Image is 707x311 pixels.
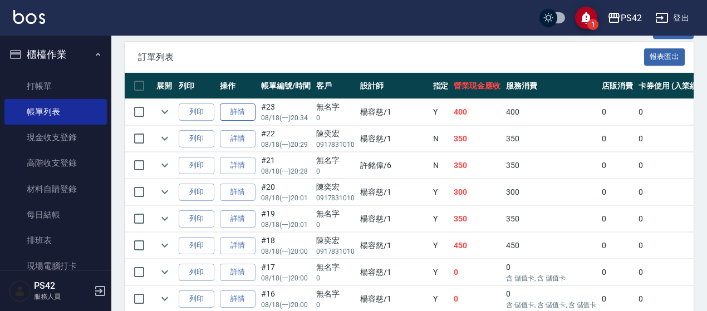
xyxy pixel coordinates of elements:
[503,99,599,125] td: 400
[4,228,107,253] a: 排班表
[636,99,703,125] td: 0
[316,128,355,140] div: 陳奕宏
[503,73,599,99] th: 服務消費
[587,19,598,30] span: 1
[34,280,91,292] h5: PS42
[636,179,703,205] td: 0
[603,7,646,29] button: PS42
[316,113,355,123] p: 0
[179,130,214,147] button: 列印
[258,259,313,285] td: #17
[430,99,451,125] td: Y
[156,130,173,147] button: expand row
[220,184,256,201] a: 詳情
[357,179,430,205] td: 楊容慈 /1
[316,246,355,256] p: 0917831010
[176,73,217,99] th: 列印
[599,179,636,205] td: 0
[316,166,355,176] p: 0
[4,73,107,99] a: 打帳單
[503,126,599,152] td: 350
[430,126,451,152] td: N
[316,208,355,220] div: 無名字
[261,220,311,230] p: 08/18 (一) 20:01
[506,273,596,283] p: 含 儲值卡, 含 儲值卡
[258,206,313,232] td: #19
[357,99,430,125] td: 楊容慈 /1
[451,99,503,125] td: 400
[220,157,256,174] a: 詳情
[13,10,45,24] img: Logo
[261,193,311,203] p: 08/18 (一) 20:01
[179,184,214,201] button: 列印
[621,11,642,25] div: PS42
[451,152,503,179] td: 350
[4,176,107,202] a: 材料自購登錄
[599,126,636,152] td: 0
[179,210,214,228] button: 列印
[34,292,91,302] p: 服務人員
[220,237,256,254] a: 詳情
[156,210,173,227] button: expand row
[179,264,214,281] button: 列印
[599,206,636,232] td: 0
[9,280,31,302] img: Person
[503,206,599,232] td: 350
[258,152,313,179] td: #21
[451,233,503,259] td: 450
[451,126,503,152] td: 350
[156,264,173,280] button: expand row
[156,290,173,307] button: expand row
[357,152,430,179] td: 許銘偉 /6
[313,73,358,99] th: 客戶
[138,52,644,63] span: 訂單列表
[651,8,694,28] button: 登出
[636,233,703,259] td: 0
[451,73,503,99] th: 營業現金應收
[258,73,313,99] th: 帳單編號/時間
[357,73,430,99] th: 設計師
[217,73,258,99] th: 操作
[4,99,107,125] a: 帳單列表
[357,206,430,232] td: 楊容慈 /1
[179,290,214,308] button: 列印
[430,179,451,205] td: Y
[503,179,599,205] td: 300
[4,40,107,69] button: 櫃檯作業
[316,140,355,150] p: 0917831010
[451,259,503,285] td: 0
[261,113,311,123] p: 08/18 (一) 20:34
[506,300,596,310] p: 含 儲值卡, 含 儲值卡, 含 儲值卡
[179,237,214,254] button: 列印
[179,103,214,121] button: 列印
[156,184,173,200] button: expand row
[156,103,173,120] button: expand row
[220,264,256,281] a: 詳情
[636,152,703,179] td: 0
[316,101,355,113] div: 無名字
[4,150,107,176] a: 高階收支登錄
[451,179,503,205] td: 300
[636,259,703,285] td: 0
[316,300,355,310] p: 0
[261,300,311,310] p: 08/18 (一) 20:00
[636,73,703,99] th: 卡券使用 (入業績)
[316,155,355,166] div: 無名字
[261,246,311,256] p: 08/18 (一) 20:00
[599,233,636,259] td: 0
[220,130,256,147] a: 詳情
[156,237,173,254] button: expand row
[179,157,214,174] button: 列印
[316,181,355,193] div: 陳奕宏
[316,261,355,273] div: 無名字
[156,157,173,174] button: expand row
[357,126,430,152] td: 楊容慈 /1
[430,73,451,99] th: 指定
[430,152,451,179] td: N
[258,126,313,152] td: #22
[258,179,313,205] td: #20
[644,51,685,62] a: 報表匯出
[261,140,311,150] p: 08/18 (一) 20:29
[316,273,355,283] p: 0
[316,220,355,230] p: 0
